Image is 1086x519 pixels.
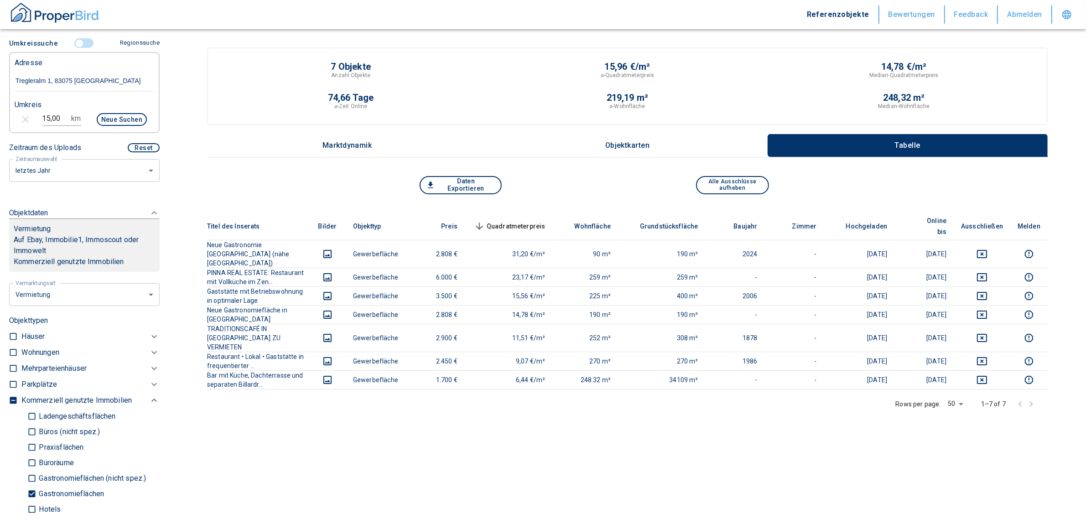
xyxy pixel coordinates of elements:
[765,305,824,324] td: -
[879,5,945,24] button: Bewertungen
[618,305,706,324] td: 190 m²
[765,370,824,389] td: -
[706,240,765,268] td: 2024
[405,268,465,286] td: 6.000 €
[9,282,160,306] div: letztes Jahr
[696,176,769,194] button: Alle Ausschlüsse aufheben
[885,141,930,150] p: Tabelle
[420,176,502,194] button: Daten Exportieren
[71,113,81,124] p: km
[798,5,879,24] button: Referenzobjekte
[618,268,706,286] td: 259 m²
[465,286,553,305] td: 15,56 €/m²
[9,315,160,326] p: Objekttypen
[331,71,370,79] p: Anzahl Objekte
[894,240,954,268] td: [DATE]
[881,62,927,71] p: 14,78 €/m²
[15,71,154,92] input: Adresse ändern
[831,221,888,232] span: Hochgeladen
[21,329,160,345] div: Häuser
[21,393,160,409] div: Kommerziell genutzte Immobilien
[883,93,925,102] p: 248,32 m²
[322,141,372,150] p: Marktdynamik
[719,221,758,232] span: Baujahr
[618,352,706,370] td: 270 m²
[36,475,146,482] p: Gastronomieflächen (nicht spez.)
[878,102,930,110] p: Median-Wohnfläche
[36,490,104,498] p: Gastronomieflächen
[1018,356,1040,367] button: report this listing
[553,370,618,389] td: 248.32 m²
[317,356,338,367] button: images
[207,305,309,324] th: Neue Gastronomiefläche in [GEOGRAPHIC_DATA]
[902,215,946,237] span: Online bis
[21,331,45,342] p: Häuser
[317,374,338,385] button: images
[961,291,1003,301] button: deselect this listing
[14,256,155,267] p: Kommerziell genutzte Immobilien
[894,324,954,352] td: [DATE]
[309,213,346,240] th: Bilder
[869,71,939,79] p: Median-Quadratmeterpreis
[346,240,405,268] td: Gewerbefläche
[824,352,895,370] td: [DATE]
[21,379,57,390] p: Parkplätze
[895,400,941,409] p: Rows per page:
[207,213,309,240] th: Titel des Inserats
[405,286,465,305] td: 3.500 €
[36,506,61,513] p: Hotels
[765,324,824,352] td: -
[9,1,100,28] a: ProperBird Logo and Home Button
[605,62,650,71] p: 15,96 €/m²
[9,198,160,281] div: ObjektdatenVermietungAuf Ebay, Immobilie1, Immoscout oder ImmoweltKommerziell genutzte Immobilien
[346,324,405,352] td: Gewerbefläche
[618,286,706,305] td: 400 m²
[765,352,824,370] td: -
[1010,213,1048,240] th: Melden
[317,309,338,320] button: images
[346,370,405,389] td: Gewerbefläche
[14,223,51,234] p: Vermietung
[894,370,954,389] td: [DATE]
[207,370,309,389] th: Bar mit Küche, Dachterrasse und separaten Billardr...
[706,286,765,305] td: 2006
[465,268,553,286] td: 23,17 €/m²
[9,158,160,182] div: letztes Jahr
[560,221,611,232] span: Wohnfläche
[9,142,81,153] p: Zeitraum des Uploads
[36,459,73,467] p: Büroräume
[405,370,465,389] td: 1.700 €
[765,240,824,268] td: -
[21,347,59,358] p: Wohnungen
[945,5,998,24] button: Feedback
[553,286,618,305] td: 225 m²
[553,305,618,324] td: 190 m²
[317,291,338,301] button: images
[609,102,645,110] p: ⌀-Wohnfläche
[765,286,824,305] td: -
[1018,374,1040,385] button: report this listing
[961,309,1003,320] button: deselect this listing
[601,71,654,79] p: ⌀-Quadratmeterpreis
[15,57,42,68] p: Adresse
[207,352,309,370] th: Restaurant • Lokal • Gaststätte in frequentierter ...
[405,324,465,352] td: 2.900 €
[1018,332,1040,343] button: report this listing
[15,99,42,110] p: Umkreis
[706,305,765,324] td: -
[961,249,1003,259] button: deselect this listing
[706,324,765,352] td: 1878
[894,352,954,370] td: [DATE]
[706,268,765,286] td: -
[21,361,160,377] div: Mehrparteienhäuser
[618,240,706,268] td: 190 m²
[961,272,1003,283] button: deselect this listing
[21,377,160,393] div: Parkplätze
[207,324,309,352] th: TRADITIONSCAFÉ IN [GEOGRAPHIC_DATA] ZU VERMIETEN
[465,370,553,389] td: 6,44 €/m²
[317,332,338,343] button: images
[961,332,1003,343] button: deselect this listing
[894,268,954,286] td: [DATE]
[618,370,706,389] td: 34109 m²
[346,352,405,370] td: Gewerbefläche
